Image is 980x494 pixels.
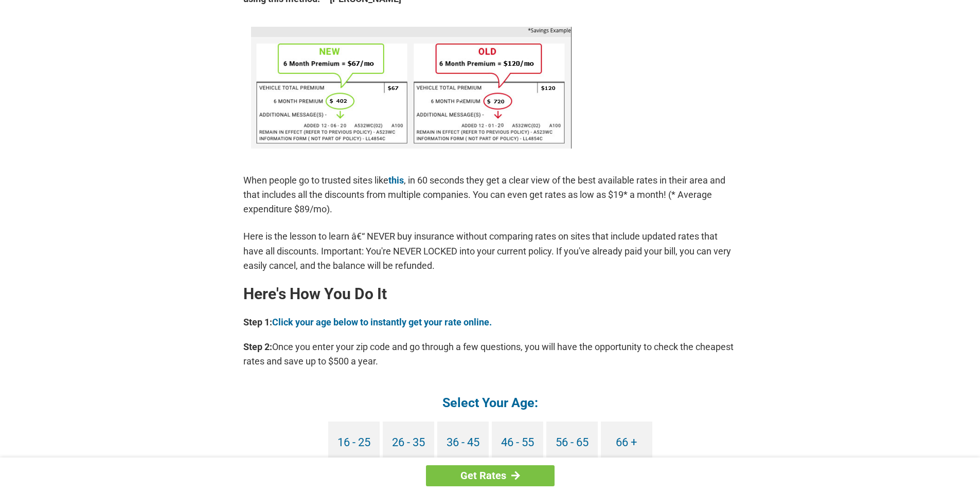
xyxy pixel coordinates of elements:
[437,422,489,464] a: 36 - 45
[601,422,652,464] a: 66 +
[388,175,404,186] a: this
[426,465,555,486] a: Get Rates
[328,422,380,464] a: 16 - 25
[272,317,492,327] a: Click your age below to instantly get your rate online.
[243,317,272,327] b: Step 1:
[251,27,572,149] img: savings
[243,341,272,352] b: Step 2:
[546,422,598,464] a: 56 - 65
[243,229,737,272] p: Here is the lesson to learn â€“ NEVER buy insurance without comparing rates on sites that include...
[492,422,543,464] a: 46 - 55
[243,173,737,216] p: When people go to trusted sites like , in 60 seconds they get a clear view of the best available ...
[243,394,737,411] h4: Select Your Age:
[383,422,434,464] a: 26 - 35
[243,286,737,302] h2: Here's How You Do It
[243,340,737,369] p: Once you enter your zip code and go through a few questions, you will have the opportunity to che...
